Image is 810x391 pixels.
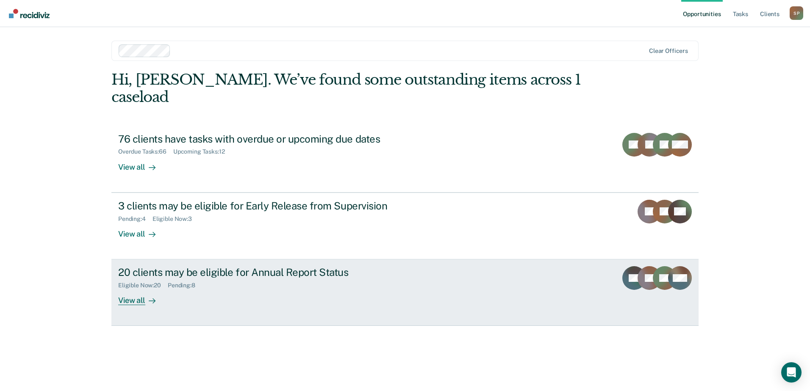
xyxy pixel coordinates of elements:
div: Clear officers [649,47,688,55]
div: Pending : 8 [168,282,202,289]
img: Recidiviz [9,9,50,18]
div: 20 clients may be eligible for Annual Report Status [118,266,416,278]
button: Profile dropdown button [790,6,803,20]
div: Overdue Tasks : 66 [118,148,173,155]
div: Pending : 4 [118,215,153,223]
div: View all [118,155,166,172]
div: Eligible Now : 3 [153,215,199,223]
div: 3 clients may be eligible for Early Release from Supervision [118,200,416,212]
div: View all [118,222,166,239]
div: Hi, [PERSON_NAME]. We’ve found some outstanding items across 1 caseload [111,71,581,106]
a: 3 clients may be eligible for Early Release from SupervisionPending:4Eligible Now:3View all [111,193,699,259]
div: S P [790,6,803,20]
a: 20 clients may be eligible for Annual Report StatusEligible Now:20Pending:8View all [111,259,699,326]
div: Open Intercom Messenger [781,362,802,383]
div: Eligible Now : 20 [118,282,168,289]
div: 76 clients have tasks with overdue or upcoming due dates [118,133,416,145]
div: Upcoming Tasks : 12 [173,148,232,155]
div: View all [118,289,166,306]
a: 76 clients have tasks with overdue or upcoming due datesOverdue Tasks:66Upcoming Tasks:12View all [111,126,699,193]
